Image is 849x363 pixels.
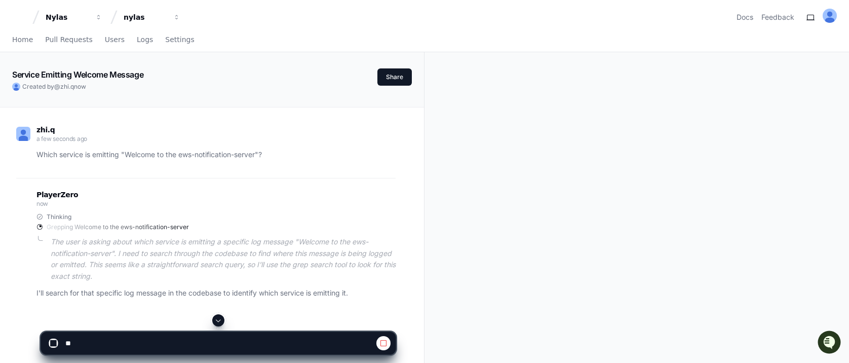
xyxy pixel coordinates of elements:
button: nylas [120,8,184,26]
button: Share [377,68,412,86]
div: Start new chat [34,76,166,86]
span: Logs [137,37,153,43]
span: a few seconds ago [36,135,87,142]
button: Feedback [761,12,794,22]
span: Created by [22,83,86,91]
p: Which service is emitting "Welcome to the ews-notification-server"? [36,149,396,161]
div: Nylas [46,12,89,22]
a: Settings [165,28,194,52]
a: Users [105,28,125,52]
span: Settings [165,37,194,43]
span: PlayerZero [36,192,78,198]
a: Logs [137,28,153,52]
img: ALV-UjXF_FX558D324nCTPCixOnUWL7Pi79n-AXF0LtLTUFllXyaPBSozokTMDONuWDGv9CtMmwoSMHi6N_U2zFCD9ocPGqEd... [12,83,20,91]
a: Pull Requests [45,28,92,52]
span: @ [54,83,60,90]
a: Home [12,28,33,52]
div: Welcome [10,41,184,57]
div: We're offline, but we'll be back soon! [34,86,147,94]
a: Docs [737,12,753,22]
p: The user is asking about which service is emitting a specific log message "Welcome to the ews-not... [51,236,396,282]
app-text-character-animate: Service Emitting Welcome Message [12,69,143,80]
a: Powered byPylon [71,106,123,114]
span: now [36,200,48,207]
button: Start new chat [172,79,184,91]
span: Pull Requests [45,37,92,43]
p: I'll search for that specific log message in the codebase to identify which service is emitting it. [36,287,396,299]
iframe: Open customer support [817,330,844,357]
span: Grepping Welcome to the ews-notification-server [47,223,189,231]
span: Pylon [101,106,123,114]
button: Nylas [42,8,106,26]
img: ALV-UjXF_FX558D324nCTPCixOnUWL7Pi79n-AXF0LtLTUFllXyaPBSozokTMDONuWDGv9CtMmwoSMHi6N_U2zFCD9ocPGqEd... [823,9,837,23]
span: Thinking [47,213,71,221]
img: 1756235613930-3d25f9e4-fa56-45dd-b3ad-e072dfbd1548 [10,76,28,94]
div: nylas [124,12,167,22]
span: now [74,83,86,90]
span: zhi.q [36,126,55,134]
span: zhi.q [60,83,74,90]
span: Home [12,37,33,43]
span: Users [105,37,125,43]
img: ALV-UjXF_FX558D324nCTPCixOnUWL7Pi79n-AXF0LtLTUFllXyaPBSozokTMDONuWDGv9CtMmwoSMHi6N_U2zFCD9ocPGqEd... [16,127,30,141]
img: PlayerZero [10,10,30,30]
